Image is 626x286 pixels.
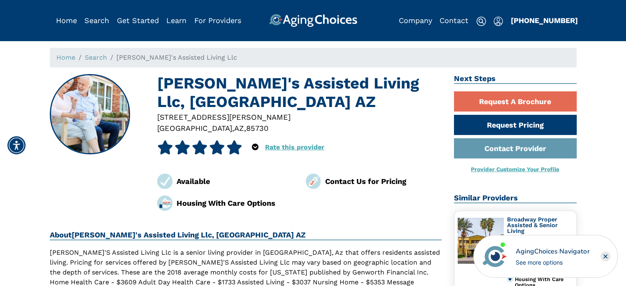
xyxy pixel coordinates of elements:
[7,136,26,154] div: Accessibility Menu
[177,176,293,187] div: Available
[84,16,109,25] a: Search
[507,277,513,282] img: primary.svg
[325,176,442,187] div: Contact Us for Pricing
[600,251,610,261] div: Close
[269,14,357,27] img: AgingChoices
[454,138,577,158] a: Contact Provider
[493,14,503,27] div: Popover trigger
[516,258,589,267] div: See more options
[440,16,468,25] a: Contact
[56,53,75,61] a: Home
[265,143,324,151] a: Rate this provider
[50,75,129,154] img: Gloria's Assisted Living Llc, Tucson AZ
[399,16,432,25] a: Company
[116,53,237,61] span: [PERSON_NAME]'s Assisted Living Llc
[157,112,442,123] div: [STREET_ADDRESS][PERSON_NAME]
[252,140,258,154] div: Popover trigger
[85,53,107,61] a: Search
[234,124,244,133] span: AZ
[481,242,509,270] img: avatar
[507,216,558,234] a: Broadway Proper Assisted & Senior Living
[476,16,486,26] img: search-icon.svg
[117,16,159,25] a: Get Started
[516,246,589,256] div: AgingChoices Navigator
[166,16,186,25] a: Learn
[454,115,577,135] a: Request Pricing
[244,124,246,133] span: ,
[232,124,234,133] span: ,
[177,198,293,209] div: Housing With Care Options
[157,74,442,112] h1: [PERSON_NAME]'s Assisted Living Llc, [GEOGRAPHIC_DATA] AZ
[454,193,577,203] h2: Similar Providers
[194,16,241,25] a: For Providers
[157,124,232,133] span: [GEOGRAPHIC_DATA]
[471,166,559,172] a: Provider Customize Your Profile
[454,74,577,84] h2: Next Steps
[56,16,77,25] a: Home
[493,16,503,26] img: user-icon.svg
[84,14,109,27] div: Popover trigger
[511,16,578,25] a: [PHONE_NUMBER]
[454,91,577,112] a: Request A Brochure
[50,230,442,240] h2: About [PERSON_NAME]'s Assisted Living Llc, [GEOGRAPHIC_DATA] AZ
[246,123,268,134] div: 85730
[50,48,577,67] nav: breadcrumb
